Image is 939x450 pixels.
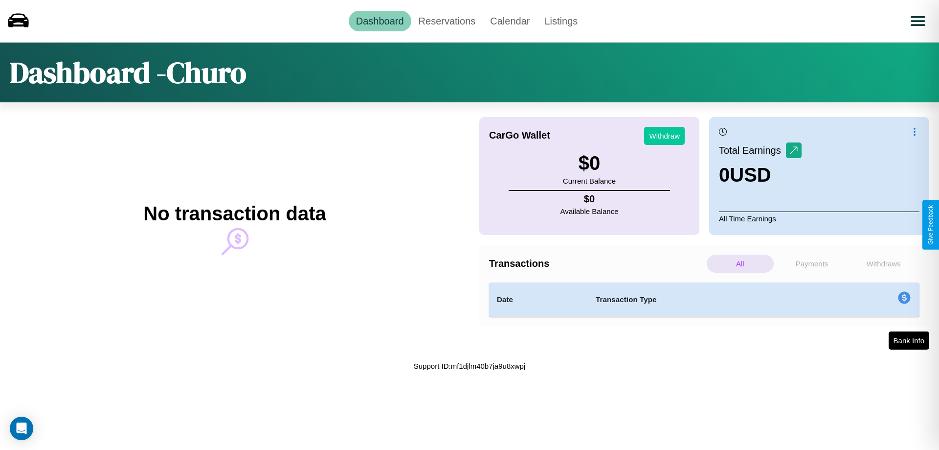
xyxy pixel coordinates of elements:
[10,417,33,440] div: Open Intercom Messenger
[596,294,818,306] h4: Transaction Type
[707,255,774,273] p: All
[497,294,580,306] h4: Date
[489,258,704,269] h4: Transactions
[719,212,919,225] p: All Time Earnings
[411,11,483,31] a: Reservations
[349,11,411,31] a: Dashboard
[10,52,246,93] h1: Dashboard - Churo
[644,127,685,145] button: Withdraw
[927,205,934,245] div: Give Feedback
[560,205,619,218] p: Available Balance
[719,142,786,159] p: Total Earnings
[563,174,616,188] p: Current Balance
[560,193,619,205] h4: $ 0
[483,11,537,31] a: Calendar
[904,7,932,35] button: Open menu
[889,332,929,350] button: Bank Info
[779,255,846,273] p: Payments
[563,152,616,174] h3: $ 0
[489,130,550,141] h4: CarGo Wallet
[489,283,919,317] table: simple table
[537,11,585,31] a: Listings
[143,203,326,225] h2: No transaction data
[850,255,917,273] p: Withdraws
[719,164,802,186] h3: 0 USD
[414,359,525,373] p: Support ID: mf1djlm40b7ja9u8xwpj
